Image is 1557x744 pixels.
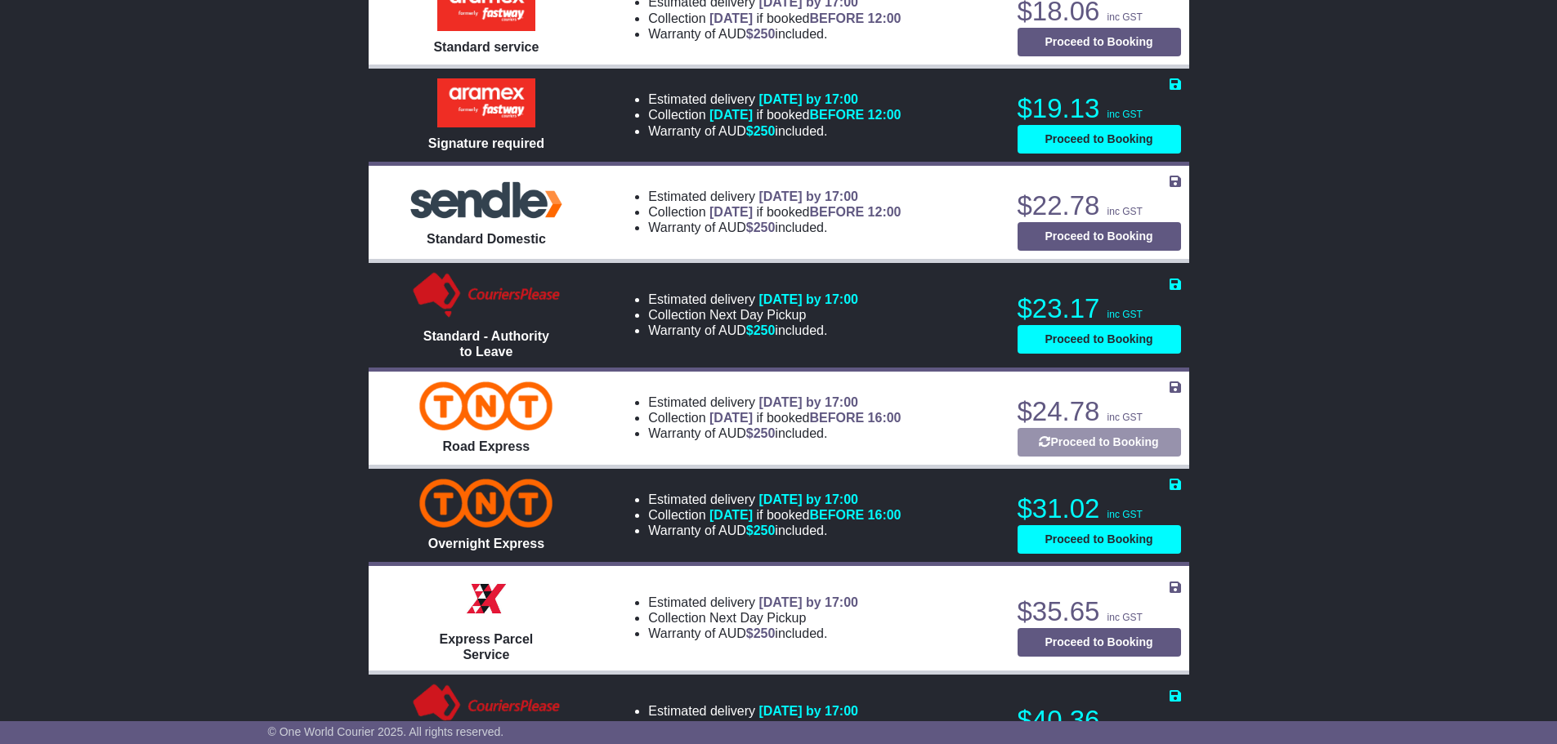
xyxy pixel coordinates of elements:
span: 250 [754,626,776,640]
button: Proceed to Booking [1018,325,1181,354]
img: TNT Domestic: Road Express [419,381,553,430]
span: © One World Courier 2025. All rights reserved. [268,725,504,738]
span: [DATE] [709,205,753,219]
span: if booked [709,108,901,122]
p: $24.78 [1018,395,1181,428]
button: Proceed to Booking [1018,28,1181,56]
span: [DATE] [709,11,753,25]
span: [DATE] by 17:00 [758,492,858,506]
span: inc GST [1107,109,1143,120]
span: inc GST [1107,206,1143,217]
li: Warranty of AUD included. [648,626,858,641]
span: [DATE] by 17:00 [758,92,858,106]
li: Collection [648,307,858,323]
li: Estimated delivery [648,292,858,307]
span: inc GST [1107,11,1143,23]
span: [DATE] [709,411,753,425]
span: BEFORE [809,508,864,522]
span: [DATE] by 17:00 [758,292,858,306]
li: Estimated delivery [648,595,858,610]
img: TNT Domestic: Overnight Express [419,479,553,528]
li: Warranty of AUD included. [648,323,858,338]
button: Proceed to Booking [1018,428,1181,457]
li: Collection [648,204,901,220]
li: Collection [648,719,858,735]
img: Aramex: Signature required [437,78,535,127]
span: 12:00 [868,108,902,122]
span: 250 [754,27,776,41]
button: Proceed to Booking [1018,125,1181,154]
li: Warranty of AUD included. [648,523,901,538]
li: Estimated delivery [648,703,858,719]
span: $ [746,27,776,41]
span: Next Day Pickup [709,720,806,734]
span: $ [746,426,776,440]
span: inc GST [1107,309,1143,320]
p: $19.13 [1018,92,1181,125]
span: 12:00 [868,11,902,25]
span: Next Day Pickup [709,308,806,322]
span: $ [746,124,776,138]
span: 250 [754,124,776,138]
img: Couriers Please: Standard - Authority to Leave [409,271,564,320]
span: Next Day Pickup [709,611,806,625]
li: Estimated delivery [648,189,901,204]
span: if booked [709,11,901,25]
li: Collection [648,410,901,425]
span: $ [746,523,776,537]
li: Collection [648,507,901,523]
li: Collection [648,610,858,626]
span: 250 [754,426,776,440]
span: Standard Domestic [427,232,546,246]
p: $35.65 [1018,595,1181,628]
span: 250 [754,323,776,337]
span: $ [746,626,776,640]
p: $31.02 [1018,492,1181,525]
span: 250 [754,221,776,234]
span: 16:00 [868,411,902,425]
li: Warranty of AUD included. [648,425,901,441]
span: BEFORE [809,108,864,122]
span: BEFORE [809,411,864,425]
span: inc GST [1107,612,1143,623]
span: [DATE] by 17:00 [758,704,858,718]
span: $ [746,323,776,337]
span: Standard service [433,40,539,54]
span: if booked [709,508,901,522]
img: Sendle: Standard Domestic [405,177,568,222]
span: if booked [709,205,901,219]
span: [DATE] by 17:00 [758,395,858,409]
span: BEFORE [809,11,864,25]
li: Warranty of AUD included. [648,26,901,42]
span: BEFORE [809,205,864,219]
button: Proceed to Booking [1018,222,1181,251]
li: Collection [648,107,901,123]
img: Border Express: Express Parcel Service [462,574,511,623]
span: [DATE] [709,108,753,122]
li: Warranty of AUD included. [648,123,901,139]
span: 16:00 [868,508,902,522]
li: Estimated delivery [648,394,901,410]
img: Couriers Please: Standard - Signature Required [409,683,564,732]
p: $40.36 [1018,704,1181,737]
span: [DATE] by 17:00 [758,189,858,203]
span: [DATE] by 17:00 [758,595,858,609]
span: 12:00 [868,205,902,219]
li: Warranty of AUD included. [648,220,901,235]
span: Road Express [443,439,530,453]
li: Collection [648,11,901,26]
span: [DATE] [709,508,753,522]
span: Express Parcel Service [440,632,534,662]
span: Overnight Express [428,537,544,550]
span: Signature required [428,136,544,150]
li: Estimated delivery [648,492,901,507]
button: Proceed to Booking [1018,525,1181,554]
p: $23.17 [1018,292,1181,325]
li: Estimated delivery [648,91,901,107]
span: 250 [754,523,776,537]
span: inc GST [1107,509,1143,520]
span: Standard - Authority to Leave [423,329,549,359]
span: if booked [709,411,901,425]
button: Proceed to Booking [1018,628,1181,657]
span: inc GST [1107,412,1143,423]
